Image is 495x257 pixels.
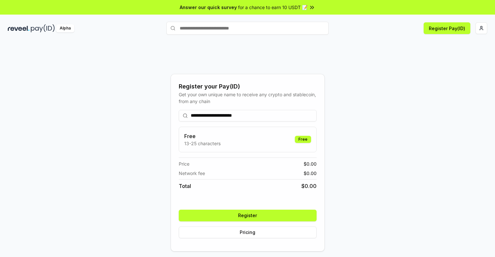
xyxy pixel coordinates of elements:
[179,170,205,177] span: Network fee
[31,24,55,32] img: pay_id
[301,182,317,190] span: $ 0.00
[304,160,317,167] span: $ 0.00
[179,91,317,105] div: Get your own unique name to receive any crypto and stablecoin, from any chain
[179,82,317,91] div: Register your Pay(ID)
[179,210,317,221] button: Register
[184,132,221,140] h3: Free
[295,136,311,143] div: Free
[180,4,237,11] span: Answer our quick survey
[238,4,308,11] span: for a chance to earn 10 USDT 📝
[179,182,191,190] span: Total
[8,24,30,32] img: reveel_dark
[424,22,470,34] button: Register Pay(ID)
[304,170,317,177] span: $ 0.00
[179,227,317,238] button: Pricing
[184,140,221,147] p: 13-25 characters
[179,160,189,167] span: Price
[56,24,74,32] div: Alpha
